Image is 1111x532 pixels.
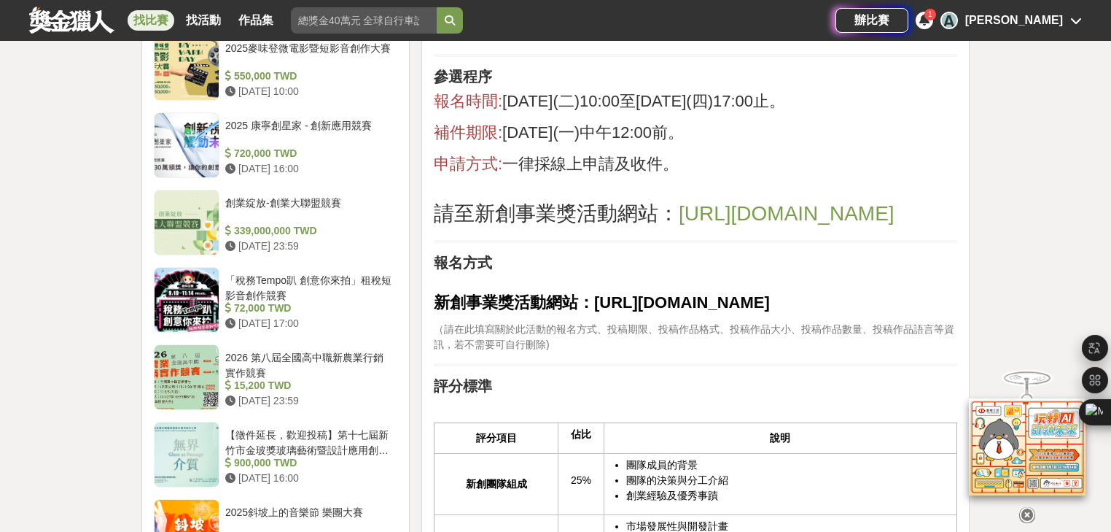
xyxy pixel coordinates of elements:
[225,196,391,223] div: 創業綻放-創業大聯盟競賽
[154,344,397,410] a: 2026 第八屆全國高中職新農業行銷實作競賽 15,200 TWD [DATE] 23:59
[225,350,391,378] div: 2026 第八屆全國高中職新農業行銷實作競賽
[154,190,397,255] a: 創業綻放-創業大聯盟競賽 339,000,000 TWD [DATE] 23:59
[434,92,502,110] span: 報名時間:
[434,255,492,271] strong: 報名方式
[566,427,596,442] p: 佔比
[466,478,527,490] strong: 新創團隊組成
[225,273,391,301] div: 「稅務Tempo趴 創意你來拍」租稅短影音創作競賽
[225,301,391,316] div: 72,000 TWD
[566,473,596,488] p: 25%
[225,393,391,409] div: [DATE] 23:59
[225,41,391,69] div: 2025麥味登微電影暨短影音創作大賽
[434,378,492,394] strong: 評分標準
[502,123,684,142] span: [DATE](一)中午12:00前。
[626,458,949,473] li: 團隊成員的背景
[679,202,894,225] span: [URL][DOMAIN_NAME]
[434,155,502,173] span: 申請方式:
[225,118,391,146] div: 2025 康寧創星家 - 創新應用競賽
[434,202,679,225] span: 請至新創事業獎活動網站：
[225,239,391,254] div: [DATE] 23:59
[225,455,391,471] div: 900,000 TWD
[502,155,679,173] span: 一律採線上申請及收件。
[225,471,391,486] div: [DATE] 16:00
[225,146,391,161] div: 720,000 TWD
[225,316,391,331] div: [DATE] 17:00
[154,112,397,178] a: 2025 康寧創星家 - 創新應用競賽 720,000 TWD [DATE] 16:00
[154,267,397,333] a: 「稅務Tempo趴 創意你來拍」租稅短影音創作競賽 72,000 TWD [DATE] 17:00
[291,7,437,34] input: 總獎金40萬元 全球自行車設計比賽
[940,12,958,29] div: A
[679,211,894,223] a: [URL][DOMAIN_NAME]
[225,378,391,393] div: 15,200 TWD
[434,323,954,350] span: （請在此填寫關於此活動的報名方式、投稿期限、投稿作品格式、投稿作品大小、投稿作品數量、投稿作品語言等資訊，若不需要可自行刪除)
[154,422,397,487] a: 【徵件延長，歡迎投稿】第十七屆新竹市金玻獎玻璃藝術暨設計應用創作比賽 900,000 TWD [DATE] 16:00
[225,84,391,99] div: [DATE] 10:00
[835,8,908,33] a: 辦比賽
[969,398,1085,496] img: d2146d9a-e6f6-4337-9592-8cefde37ba6b.png
[626,473,949,488] li: 團隊的決策與分工介紹
[128,10,174,31] a: 找比賽
[434,423,558,454] th: 評分項目
[502,92,785,110] span: [DATE](二)10:00至[DATE](四)17:00止。
[225,69,391,84] div: 550,000 TWD
[594,293,770,312] strong: [URL][DOMAIN_NAME]
[594,298,770,310] a: [URL][DOMAIN_NAME]
[233,10,279,31] a: 作品集
[225,223,391,239] div: 339,000,000 TWD
[604,423,956,454] th: 說明
[225,161,391,177] div: [DATE] 16:00
[434,123,502,142] span: 補件期限:
[154,35,397,101] a: 2025麥味登微電影暨短影音創作大賽 550,000 TWD [DATE] 10:00
[434,69,492,85] strong: 參選程序
[928,10,932,18] span: 1
[434,293,594,312] strong: 新創事業獎活動網站：
[965,12,1063,29] div: [PERSON_NAME]
[225,428,391,455] div: 【徵件延長，歡迎投稿】第十七屆新竹市金玻獎玻璃藝術暨設計應用創作比賽
[626,488,949,504] li: 創業經驗及優秀事蹟
[180,10,227,31] a: 找活動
